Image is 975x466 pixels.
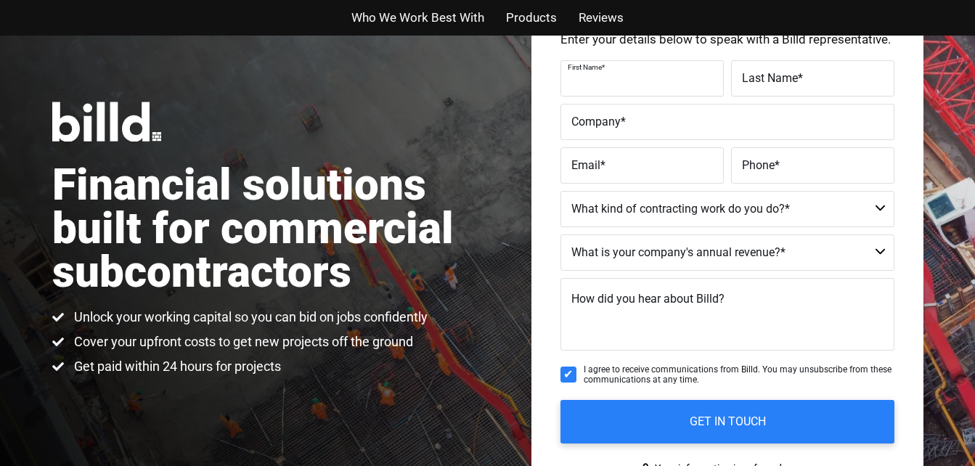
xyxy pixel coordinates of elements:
[506,7,557,28] a: Products
[579,7,624,28] a: Reviews
[571,292,725,306] span: How did you hear about Billd?
[571,114,621,128] span: Company
[568,62,602,70] span: First Name
[560,367,576,383] input: I agree to receive communications from Billd. You may unsubscribe from these communications at an...
[560,400,894,443] input: GET IN TOUCH
[70,308,428,326] span: Unlock your working capital so you can bid on jobs confidently
[571,158,600,171] span: Email
[560,33,894,46] p: Enter your details below to speak with a Billd representative.
[351,7,484,28] a: Who We Work Best With
[52,163,488,294] h1: Financial solutions built for commercial subcontractors
[70,358,281,375] span: Get paid within 24 hours for projects
[584,364,894,385] span: I agree to receive communications from Billd. You may unsubscribe from these communications at an...
[70,333,413,351] span: Cover your upfront costs to get new projects off the ground
[742,70,798,84] span: Last Name
[742,158,775,171] span: Phone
